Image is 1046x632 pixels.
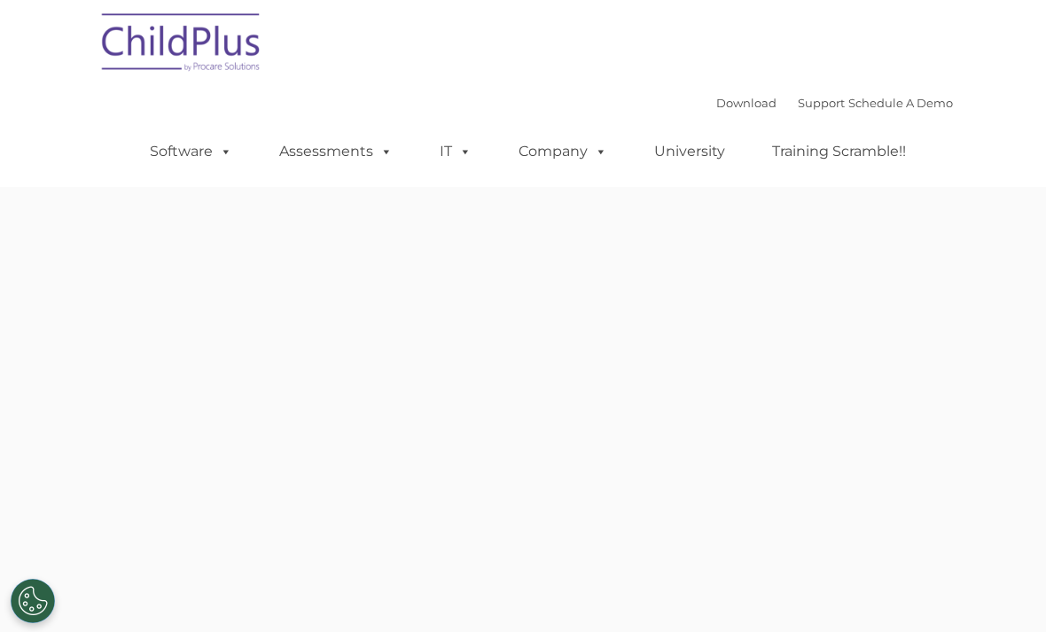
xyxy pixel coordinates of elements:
a: Schedule A Demo [848,96,953,110]
button: Cookies Settings [11,579,55,623]
a: Training Scramble!! [754,134,924,169]
a: Software [132,134,250,169]
a: IT [422,134,489,169]
a: Download [716,96,777,110]
a: University [636,134,743,169]
a: Support [798,96,845,110]
img: ChildPlus by Procare Solutions [93,1,270,90]
a: Company [501,134,625,169]
a: Assessments [261,134,410,169]
font: | [716,96,953,110]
